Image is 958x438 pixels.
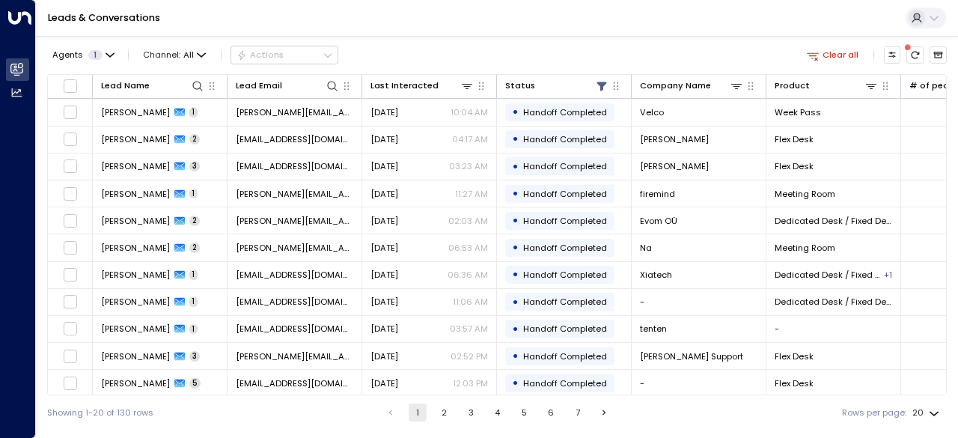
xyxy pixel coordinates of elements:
span: Robin Geiß [101,215,170,227]
span: Purser Support [640,350,743,362]
span: Dedicated Desk / Fixed Desk [775,296,892,308]
div: Flex Desk [884,269,892,281]
p: 11:27 AM [455,188,488,200]
span: Handoff Completed [523,188,607,200]
span: Jul 25, 2025 [370,377,398,389]
div: Product [775,79,810,93]
button: Clear all [802,46,864,63]
span: Week Pass [775,106,821,118]
span: Toggle select row [63,240,78,255]
span: santermansemilie@gmail.com [236,269,353,281]
td: - [632,370,766,396]
span: nicole quinn [101,188,170,200]
nav: pagination navigation [381,404,614,422]
div: • [512,292,519,312]
div: Button group with a nested menu [231,46,338,64]
button: Channel:All [138,46,211,63]
span: 3 [189,161,200,171]
span: Handoff Completed [523,242,607,254]
span: Channel: [138,46,211,63]
span: cj.ecomm2020@gmail.com [236,377,353,389]
span: g.babiceanu@yahoo.com [236,242,353,254]
span: 2 [189,243,200,253]
span: carla@pursersupport.com [236,350,353,362]
button: Go to page 7 [569,404,587,422]
span: Flex Desk [775,160,814,172]
span: Handoff Completed [523,269,607,281]
span: 1 [189,270,198,280]
span: Handoff Completed [523,377,607,389]
span: tenten [640,323,667,335]
div: • [512,183,519,204]
span: Margi Vyas [101,160,170,172]
span: Carla Brothers [101,350,170,362]
div: Lead Email [236,79,282,93]
span: Flex Desk [775,133,814,145]
button: Go to page 6 [542,404,560,422]
div: • [512,319,519,339]
span: johnny@velco.fr [236,106,353,118]
span: Toggle select row [63,376,78,391]
span: Meeting Room [775,242,835,254]
span: 1 [189,296,198,307]
span: 1 [189,324,198,335]
span: Aug 07, 2025 [370,188,398,200]
span: ssmith@ten-ten.com [236,323,353,335]
span: Evom OÜ [640,215,677,227]
span: All [183,50,194,60]
p: 10:04 AM [451,106,488,118]
div: Showing 1-20 of 130 rows [47,407,153,419]
p: 03:23 AM [449,160,488,172]
span: Johnny [101,106,170,118]
span: Jul 30, 2025 [370,269,398,281]
div: • [512,346,519,366]
span: nicole.quinn@firemind.com [236,188,353,200]
span: Margi Vyas [101,133,170,145]
span: Aug 11, 2025 [370,133,398,145]
span: Aug 12, 2025 [370,106,398,118]
div: • [512,102,519,122]
p: 03:57 AM [450,323,488,335]
button: Go to page 3 [462,404,480,422]
div: Status [505,79,535,93]
p: 02:03 AM [448,215,488,227]
span: dparkinson2@hotmail.co.uk [236,296,353,308]
div: • [512,129,519,149]
span: Jul 25, 2025 [370,350,398,362]
span: 5 [189,378,201,389]
span: Handoff Completed [523,215,607,227]
span: 1 [189,107,198,118]
span: Toggle select all [63,79,78,94]
span: Flex Desk [775,350,814,362]
div: Lead Email [236,79,339,93]
span: Jul 28, 2025 [370,323,398,335]
span: 1 [88,50,103,60]
button: Go to page 4 [489,404,507,422]
span: Handoff Completed [523,296,607,308]
span: Flex Desk [775,377,814,389]
span: Stephen Smith [101,323,170,335]
span: Handoff Completed [523,160,607,172]
span: Handoff Completed [523,323,607,335]
span: Emilie Santermans [101,269,170,281]
span: margivyas1@gmail.com [236,133,353,145]
span: Danielle Parkinson [101,296,170,308]
div: Actions [237,49,284,60]
span: Meeting Room [775,188,835,200]
span: 2 [189,134,200,145]
td: - [632,289,766,315]
span: Aug 06, 2025 [370,215,398,227]
label: Rows per page: [842,407,906,419]
span: margivyas1@gmail.com [236,160,353,172]
span: robin.geiss@evom.info [236,215,353,227]
span: Margi [640,160,709,172]
span: June Monton [101,377,170,389]
td: - [766,316,901,342]
span: Toggle select row [63,349,78,364]
button: Customize [884,46,901,64]
span: Geanina Babiceanu [101,242,170,254]
span: Toggle select row [63,321,78,336]
div: Product [775,79,878,93]
span: firemind [640,188,675,200]
div: • [512,237,519,258]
